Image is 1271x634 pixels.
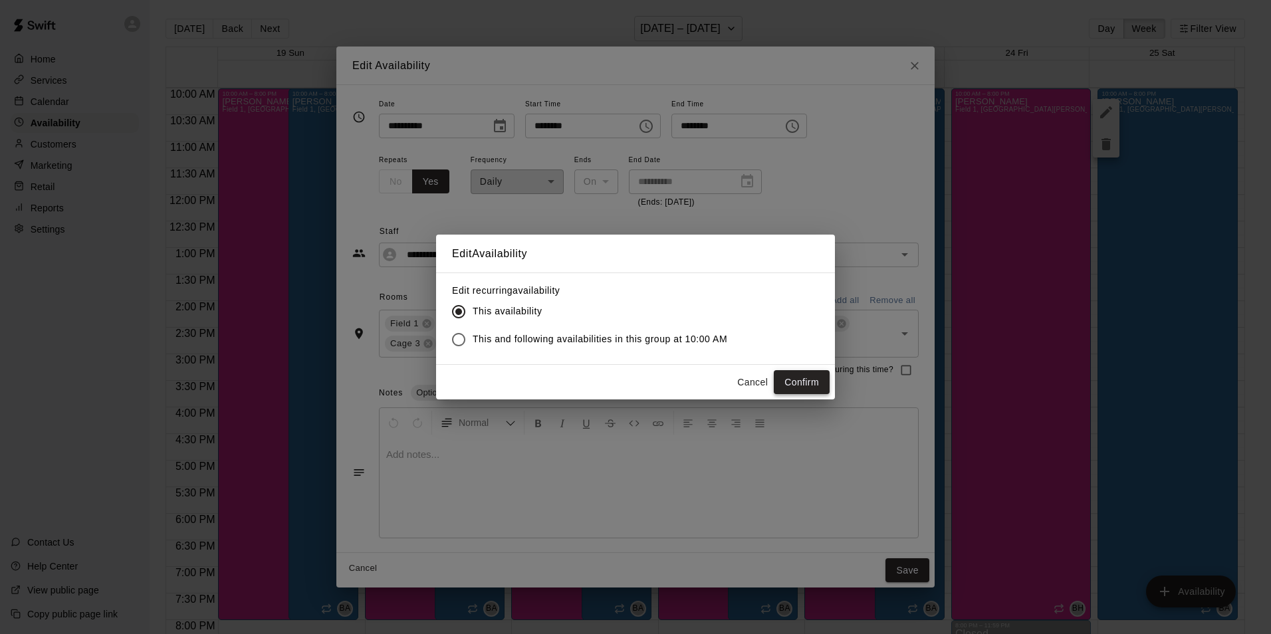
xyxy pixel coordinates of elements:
span: This and following availabilities in this group at 10:00 AM [473,332,727,346]
label: Edit recurring availability [452,284,738,297]
h2: Edit Availability [436,235,835,273]
button: Confirm [774,370,830,395]
button: Cancel [731,370,774,395]
span: This availability [473,304,542,318]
